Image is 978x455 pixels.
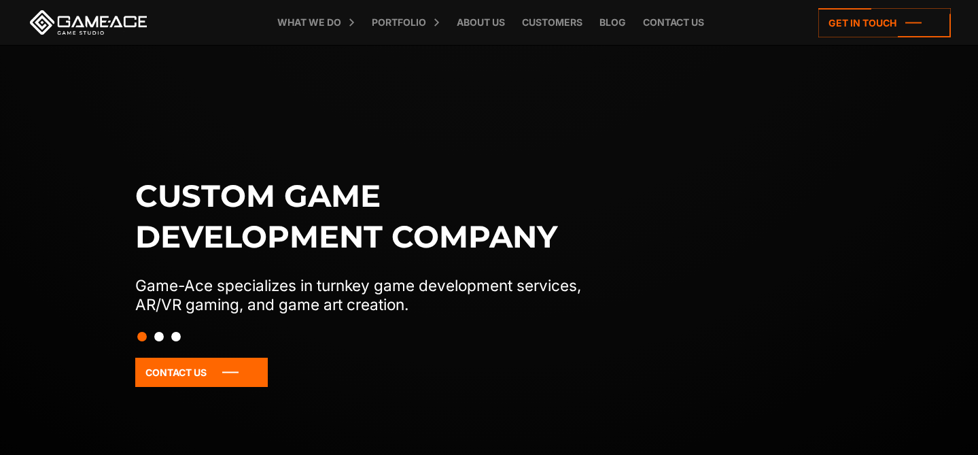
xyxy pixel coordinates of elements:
[135,175,610,257] h1: Custom game development company
[135,276,610,314] p: Game-Ace specializes in turnkey game development services, AR/VR gaming, and game art creation.
[818,8,951,37] a: Get in touch
[137,325,147,348] button: Slide 1
[171,325,181,348] button: Slide 3
[154,325,164,348] button: Slide 2
[135,358,268,387] a: Contact Us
